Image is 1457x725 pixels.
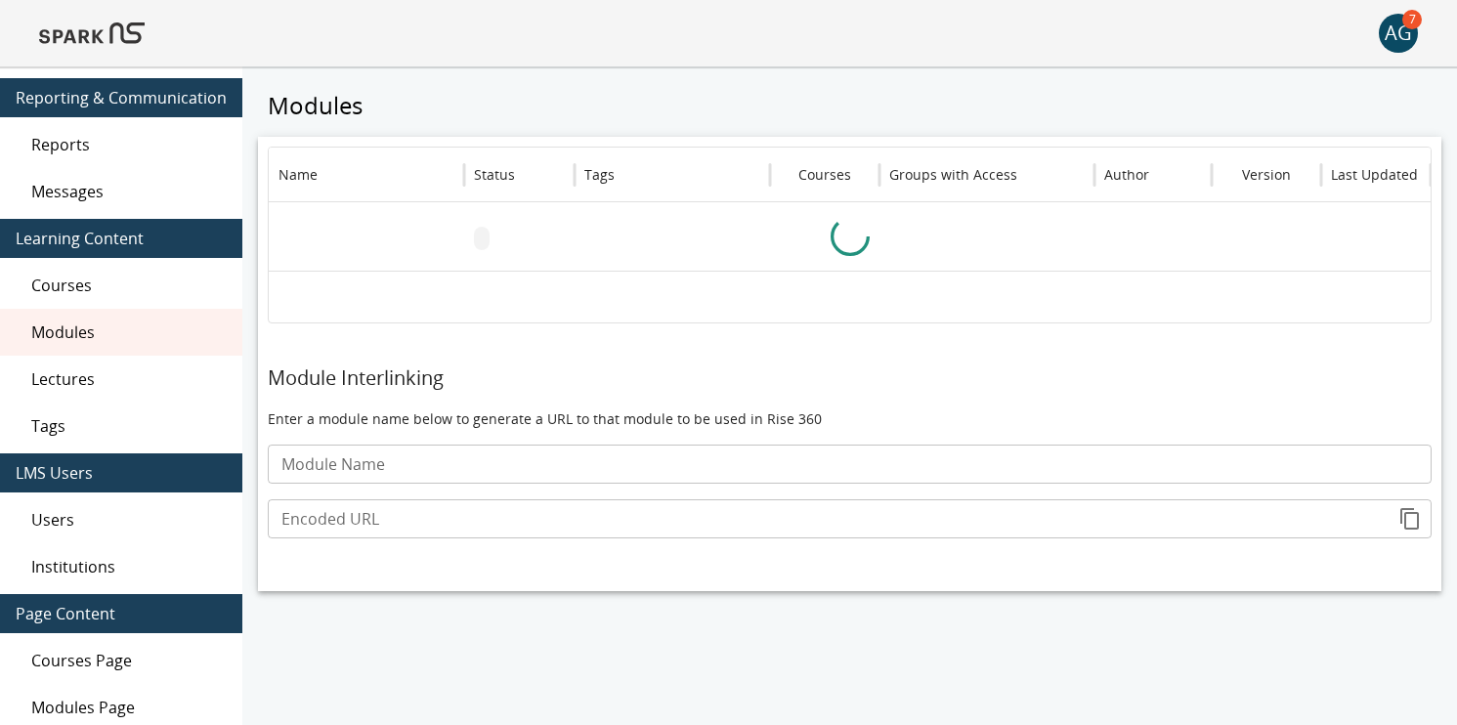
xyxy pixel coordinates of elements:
[31,508,227,532] span: Users
[31,274,227,297] span: Courses
[1242,165,1291,184] div: Version
[279,165,318,184] div: Name
[31,555,227,578] span: Institutions
[31,649,227,672] span: Courses Page
[31,180,227,203] span: Messages
[1331,164,1418,186] h6: Last Updated
[258,90,1441,121] h5: Modules
[16,86,227,109] span: Reporting & Communication
[31,133,227,156] span: Reports
[31,367,227,391] span: Lectures
[39,10,145,57] img: Logo of SPARK at Stanford
[1379,14,1418,53] button: account of current user
[31,320,227,344] span: Modules
[584,165,615,184] div: Tags
[268,362,1432,394] h6: Module Interlinking
[798,165,851,184] div: Courses
[1402,10,1422,29] span: 7
[268,409,1432,429] p: Enter a module name below to generate a URL to that module to be used in Rise 360
[1391,499,1430,538] button: copy to clipboard
[1379,14,1418,53] div: AG
[1104,165,1149,184] div: Author
[474,165,515,184] div: Status
[16,227,227,250] span: Learning Content
[16,461,227,485] span: LMS Users
[31,414,227,438] span: Tags
[16,602,227,625] span: Page Content
[889,164,1017,186] h6: Groups with Access
[31,696,227,719] span: Modules Page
